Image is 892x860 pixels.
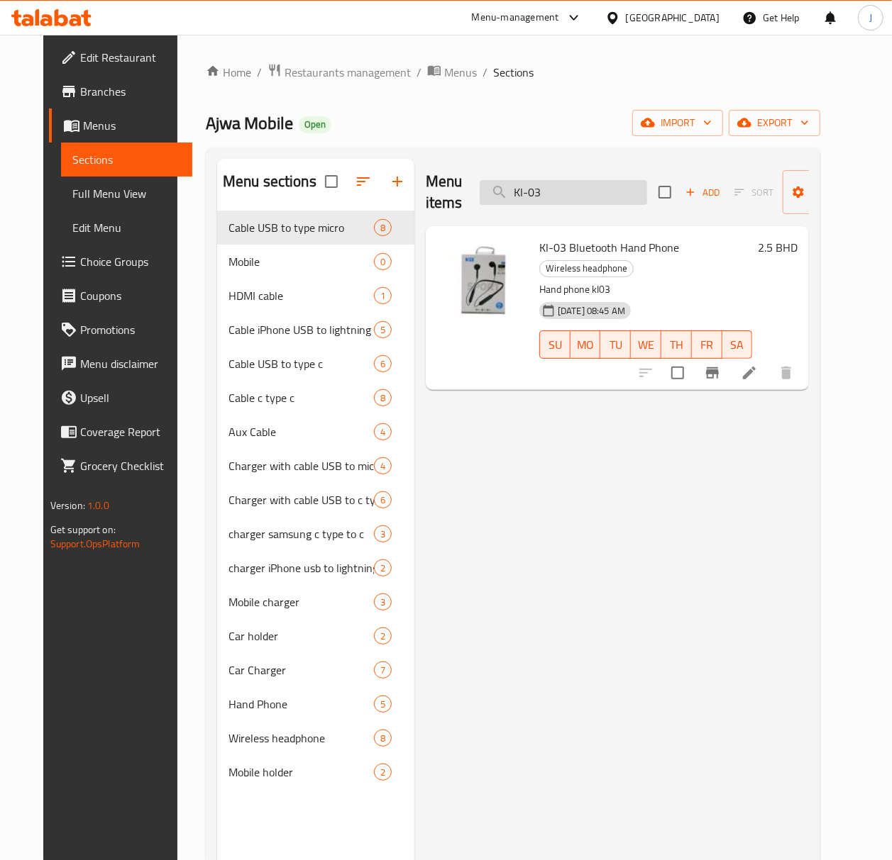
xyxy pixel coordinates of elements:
span: TH [667,335,686,355]
span: Menus [83,117,181,134]
span: Cable c type c [228,389,374,406]
span: SU [546,335,565,355]
span: Select all sections [316,167,346,196]
button: WE [631,330,661,359]
span: Branches [80,83,181,100]
span: 0 [375,255,391,269]
span: Grocery Checklist [80,457,181,474]
button: MO [571,330,601,359]
span: Restaurants management [285,64,411,81]
span: 4 [375,459,391,473]
div: items [374,730,392,747]
a: Choice Groups [49,245,192,279]
span: 7 [375,664,391,677]
div: Open [299,116,331,133]
div: Cable USB to type micro8 [217,211,414,245]
div: Car Charger7 [217,653,414,687]
a: Edit menu item [741,364,758,381]
span: 5 [375,323,391,337]
li: / [417,64,422,81]
button: import [632,110,723,136]
span: 2 [375,562,391,575]
a: Branches [49,74,192,108]
div: Car holder2 [217,619,414,653]
div: Charger with cable USB to micro4 [217,449,414,483]
div: items [374,423,392,440]
span: Manage items [794,174,866,210]
span: Car Charger [228,661,374,678]
span: Sections [72,151,181,168]
div: Hand Phone5 [217,687,414,721]
span: Select section first [725,182,783,203]
button: delete [769,356,803,390]
button: FR [692,330,722,359]
span: Cable USB to type c [228,355,374,372]
div: charger iPhone usb to lightning2 [217,551,414,585]
button: export [729,110,820,136]
span: Add [683,184,722,201]
button: SU [539,330,571,359]
span: Select to update [663,358,693,388]
a: Support.OpsPlatform [50,535,141,553]
a: Home [206,64,251,81]
div: Wireless headphone8 [217,721,414,755]
span: 1 [375,289,391,303]
span: Kl-03 Bluetooth Hand Phone [539,237,679,258]
span: 8 [375,732,391,745]
span: Open [299,118,331,130]
span: Edit Menu [72,219,181,236]
span: Sort sections [346,164,380,199]
span: Menus [444,64,477,81]
div: items [374,219,392,236]
div: Menu-management [472,9,559,26]
span: Charger with cable USB to micro [228,457,374,474]
span: Get support on: [50,520,116,539]
span: 6 [375,357,391,371]
span: Promotions [80,321,181,338]
span: [DATE] 08:45 AM [552,304,631,318]
div: items [374,389,392,406]
span: Add item [680,182,725,203]
span: 8 [375,391,391,405]
div: items [374,491,392,508]
div: Wireless headphone [228,730,374,747]
span: SA [728,335,747,355]
span: HDMI cable [228,287,374,304]
a: Menus [49,108,192,143]
h2: Menu items [426,171,463,213]
span: Aux Cable [228,423,374,440]
span: Hand Phone [228,696,374,713]
span: Cable iPhone USB to lightning [228,321,374,338]
li: / [483,64,488,81]
h6: 2.5 BHD [758,238,798,257]
span: Mobile [228,253,374,270]
a: Restaurants management [268,63,411,82]
span: Charger with cable USB to c type [228,491,374,508]
span: Version: [50,496,85,515]
div: items [374,696,392,713]
div: items [374,525,392,542]
span: Full Menu View [72,185,181,202]
a: Sections [61,143,192,177]
div: Mobile holder2 [217,755,414,789]
div: items [374,627,392,644]
span: 6 [375,493,391,507]
div: items [374,593,392,610]
span: FR [698,335,717,355]
div: HDMI cable1 [217,279,414,313]
div: items [374,661,392,678]
span: Cable USB to type micro [228,219,374,236]
div: items [374,321,392,338]
span: Sections [493,64,534,81]
span: TU [606,335,625,355]
div: items [374,457,392,474]
span: WE [637,335,656,355]
span: Coupons [80,287,181,304]
span: 1.0.0 [87,496,109,515]
div: Charger with cable USB to c type6 [217,483,414,517]
input: search [480,180,647,205]
div: items [374,253,392,270]
span: MO [576,335,595,355]
span: charger samsung c type to c [228,525,374,542]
